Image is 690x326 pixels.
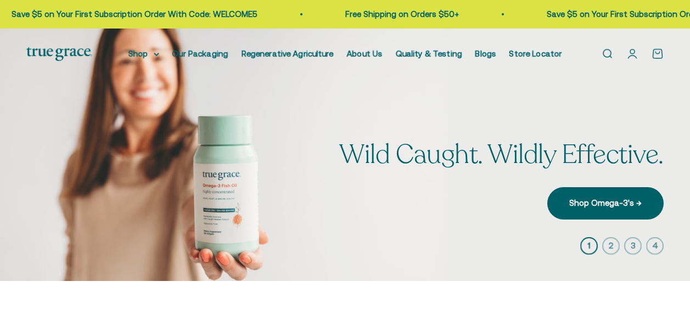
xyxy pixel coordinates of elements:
[9,8,255,21] p: Save $5 on Your First Subscription Order With Code: WELCOME5
[347,49,383,58] a: About Us
[339,137,664,172] split-lines: Wild Caught. Wildly Effective.
[646,237,664,255] button: 4
[242,49,334,58] a: Regenerative Agriculture
[547,187,664,219] a: Shop Omega-3's →
[509,49,562,58] a: Store Locator
[624,237,642,255] button: 3
[602,237,620,255] button: 2
[128,47,159,60] summary: Shop
[172,49,228,58] a: Our Packaging
[396,49,462,58] a: Quality & Testing
[343,9,456,19] a: Free Shipping on Orders $50+
[475,49,496,58] a: Blogs
[580,237,598,255] button: 1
